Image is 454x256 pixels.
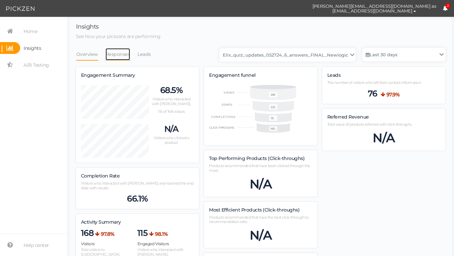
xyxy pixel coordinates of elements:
text: 115 [271,105,276,109]
text: COMPLETIONS [211,115,236,119]
div: N/A [209,228,312,243]
li: Responses [105,48,137,61]
span: Products recommended that have the best click-through to recommendation ratio. [209,215,308,224]
span: Insights [24,43,41,54]
span: See how your pickzens are performing [76,33,161,39]
button: [PERSON_NAME][EMAIL_ADDRESS][DOMAIN_NAME] as [EMAIL_ADDRESS][DOMAIN_NAME] [306,0,443,17]
span: Engaged Visitors [137,241,169,246]
span: The number of visitors who left their contact information. [327,80,421,85]
span: Referred Revenue [327,114,369,120]
img: cd8312e7a6b0c0157f3589280924bf3e [294,3,306,14]
span: Activity Summary [81,219,121,225]
span: [EMAIL_ADDRESS][DOMAIN_NAME] [332,8,412,13]
b: 98.1% [155,231,168,237]
span: Visitors who clicked a product. [154,135,189,145]
b: 97.8% [101,231,115,237]
span: 115 [137,228,148,238]
span: 66.1% [127,194,148,204]
span: Top Performing Products (Click-throughs) [209,155,304,161]
span: Visitors who interacted with [PERSON_NAME]. [152,97,191,106]
a: Overview [76,48,98,61]
span: 168 [81,228,94,238]
text: STARTS [222,103,233,106]
img: Pickzen logo [6,5,35,13]
span: 76 [368,89,377,99]
div: N/A [327,130,441,146]
span: Products recommended that have been clicked through the most. [209,163,310,173]
span: Visitors who interacted with [PERSON_NAME] and reached the end slide with results. [81,181,194,190]
p: 115 of 168 visitors [149,109,194,114]
text: 76 [271,117,274,120]
b: 97.9% [386,91,400,98]
span: Engagement funnel [209,72,256,78]
a: Leads [137,48,151,61]
li: Leads [137,48,158,61]
span: Help center [24,240,49,251]
span: Completion Rate [81,173,120,179]
p: 68.5% [149,85,194,95]
span: [PERSON_NAME][EMAIL_ADDRESS][DOMAIN_NAME] as [313,4,436,8]
span: Home [24,26,37,37]
p: N/A [149,124,194,134]
a: Responses [105,48,131,61]
span: Most Efficient Products (Click-throughs) [209,207,299,213]
li: Overview [76,48,105,61]
span: Engagement Summary [81,72,135,78]
span: Visitors [81,241,95,246]
span: Insights [76,23,99,30]
label: Leads [327,72,341,78]
div: N/A [209,177,312,192]
span: 2 [446,3,450,8]
a: Last 30 days [362,48,446,61]
text: N/A [271,127,276,131]
text: 168 [271,93,276,96]
text: VIEWS [224,91,235,94]
span: Total value of products referred with click-throughs. [327,122,412,127]
text: CLICK-THROUGHS [209,126,235,129]
span: A/B Testing [24,60,49,70]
